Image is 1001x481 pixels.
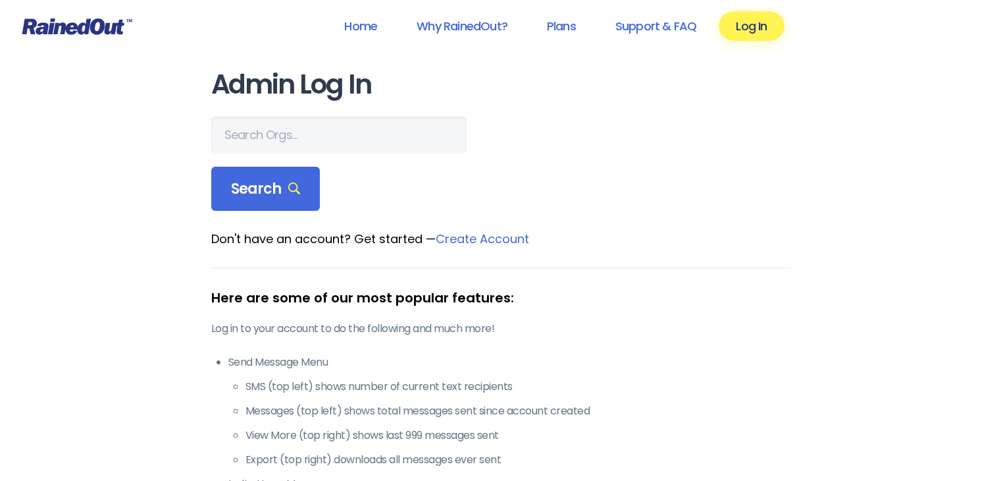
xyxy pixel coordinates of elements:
a: Home [327,11,394,41]
li: SMS (top left) shows number of current text recipients [245,379,790,395]
div: Search [211,167,321,212]
div: Here are some of our most popular features: [211,288,790,308]
a: Plans [530,11,593,41]
a: Support & FAQ [598,11,713,41]
li: Export (top right) downloads all messages ever sent [245,452,790,468]
p: Log in to your account to do the following and much more! [211,321,790,337]
li: Messages (top left) shows total messages sent since account created [245,403,790,419]
li: Send Message Menu [228,354,790,468]
span: Search [231,180,301,198]
h1: Admin Log In [211,70,790,99]
a: Create Account [436,231,529,247]
input: Search Orgs… [211,117,467,154]
a: Log In [719,11,784,41]
li: View More (top right) shows last 999 messages sent [245,428,790,443]
a: Why RainedOut? [399,11,525,41]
